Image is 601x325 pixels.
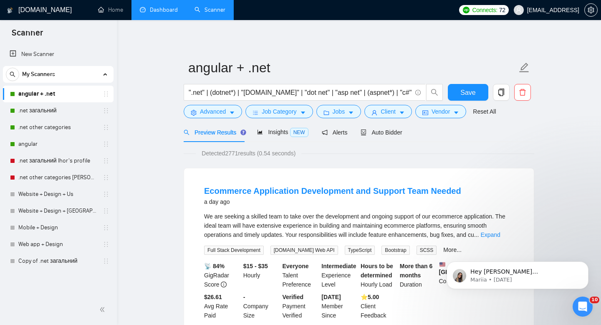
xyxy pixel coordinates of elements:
[194,6,225,13] a: searchScanner
[200,107,226,116] span: Advanced
[300,109,306,116] span: caret-down
[184,105,242,118] button: settingAdvancedcaret-down
[361,294,379,300] b: ⭐️ 5.00
[196,149,301,158] span: Detected 2771 results (0.54 seconds)
[453,109,459,116] span: caret-down
[18,236,98,253] a: Web app + Design
[3,46,114,63] li: New Scanner
[18,186,98,203] a: Website + Design + Us
[460,87,475,98] span: Save
[290,128,308,137] span: NEW
[281,292,320,320] div: Payment Verified
[472,5,497,15] span: Connects:
[103,107,109,114] span: holder
[361,129,366,135] span: robot
[316,105,361,118] button: folderJobscaret-down
[474,231,479,238] span: ...
[18,152,98,169] a: .net загальний Ihor's profile
[320,262,359,289] div: Experience Level
[103,208,109,214] span: holder
[103,91,109,97] span: holder
[348,109,354,116] span: caret-down
[257,129,263,135] span: area-chart
[514,84,531,101] button: delete
[18,169,98,186] a: .net other categories [PERSON_NAME]'s profile
[103,241,109,248] span: holder
[188,57,517,78] input: Scanner name...
[320,292,359,320] div: Member Since
[229,109,235,116] span: caret-down
[381,246,409,255] span: Bootstrap
[415,105,466,118] button: idcardVendorcaret-down
[202,262,242,289] div: GigRadar Score
[322,129,348,136] span: Alerts
[140,6,178,13] a: dashboardDashboard
[345,246,375,255] span: TypeScript
[281,262,320,289] div: Talent Preference
[204,197,461,207] div: a day ago
[18,219,98,236] a: Mobile + Design
[18,253,98,269] a: Copy of .net загальний
[400,263,433,279] b: More than 6 months
[204,294,222,300] b: $26.61
[18,86,98,102] a: angular + .net
[189,87,412,98] input: Search Freelance Jobs...
[499,5,505,15] span: 72
[221,282,227,287] span: info-circle
[364,105,412,118] button: userClientcaret-down
[22,66,55,83] span: My Scanners
[427,89,442,96] span: search
[253,109,258,116] span: bars
[103,224,109,231] span: holder
[243,294,245,300] b: -
[103,157,109,164] span: holder
[322,129,328,135] span: notification
[18,203,98,219] a: Website + Design + [GEOGRAPHIC_DATA]+[GEOGRAPHIC_DATA]
[584,7,598,13] a: setting
[463,7,470,13] img: upwork-logo.png
[103,141,109,147] span: holder
[321,294,341,300] b: [DATE]
[6,71,19,77] span: search
[321,263,356,269] b: Intermediate
[242,262,281,289] div: Hourly
[10,46,107,63] a: New Scanner
[202,292,242,320] div: Avg Rate Paid
[493,89,509,96] span: copy
[519,62,530,73] span: edit
[283,263,309,269] b: Everyone
[18,136,98,152] a: angular
[381,107,396,116] span: Client
[245,105,313,118] button: barsJob Categorycaret-down
[573,297,593,317] iframe: Intercom live chat
[399,109,405,116] span: caret-down
[590,297,599,303] span: 10
[323,109,329,116] span: folder
[257,129,308,135] span: Insights
[422,109,428,116] span: idcard
[6,68,19,81] button: search
[7,4,13,17] img: logo
[5,27,50,44] span: Scanner
[184,129,189,135] span: search
[415,90,421,95] span: info-circle
[103,174,109,181] span: holder
[204,186,461,196] a: Ecommerce Application Development and Support Team Needed
[191,109,197,116] span: setting
[18,102,98,119] a: .net загальний
[204,212,514,239] div: We are seeking a skilled team to take over the development and ongoing support of our ecommerce a...
[398,262,437,289] div: Duration
[103,258,109,264] span: holder
[480,231,500,238] a: Expand
[473,107,496,116] a: Reset All
[103,124,109,131] span: holder
[98,6,123,13] a: homeHome
[434,244,601,302] iframe: Intercom notifications message
[242,292,281,320] div: Company Size
[240,129,247,136] div: Tooltip anchor
[417,246,437,255] span: SCSS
